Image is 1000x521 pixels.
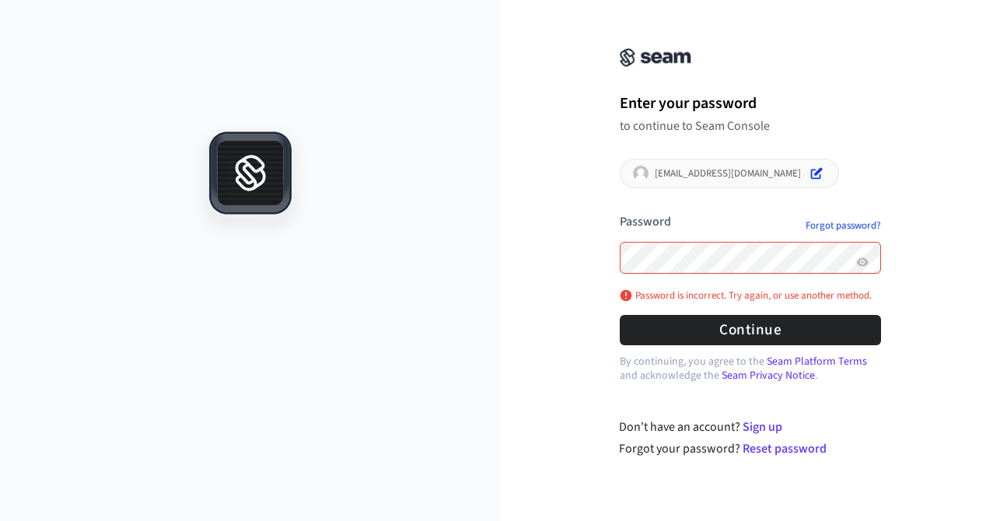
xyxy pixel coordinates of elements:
[807,164,826,183] button: Edit
[743,418,782,435] a: Sign up
[620,48,691,67] img: Seam Console
[619,439,881,458] div: Forgot your password?
[722,368,815,383] a: Seam Privacy Notice
[806,219,881,232] a: Forgot password?
[620,118,881,134] p: to continue to Seam Console
[620,289,872,302] p: Password is incorrect. Try again, or use another method.
[853,253,872,271] button: Show password
[620,315,881,345] button: Continue
[655,167,801,180] p: [EMAIL_ADDRESS][DOMAIN_NAME]
[767,354,867,369] a: Seam Platform Terms
[620,213,671,230] label: Password
[620,355,881,383] p: By continuing, you agree to the and acknowledge the .
[620,92,881,115] h1: Enter your password
[743,440,827,457] a: Reset password
[619,418,881,436] div: Don't have an account?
